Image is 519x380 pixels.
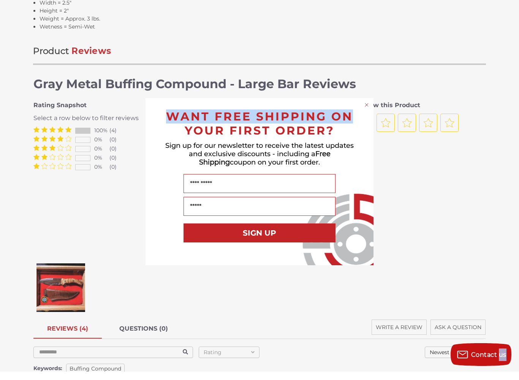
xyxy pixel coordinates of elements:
[363,109,370,117] button: Close dialog
[165,150,354,175] span: Sign up for our newsletter to receive the latest updates and exclusive discounts - including a co...
[199,158,331,175] span: Free Shipping
[166,118,353,146] span: WANT FREE SHIPPING ON YOUR FIRST ORDER?
[451,351,511,374] button: Contact us
[184,232,335,251] button: SIGN UP
[471,359,506,367] span: Contact us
